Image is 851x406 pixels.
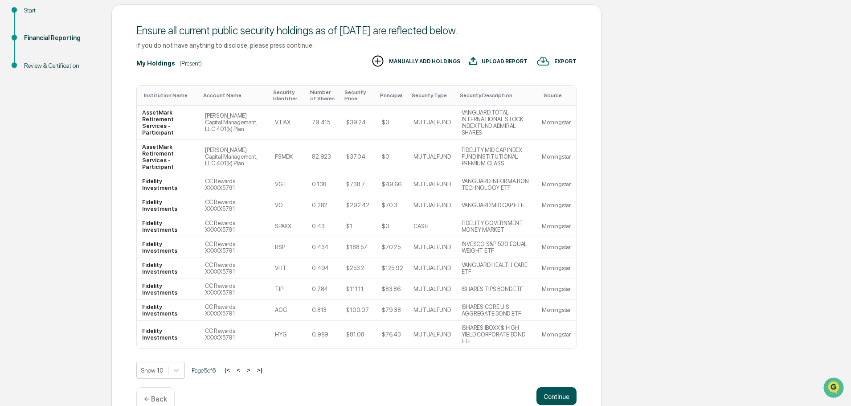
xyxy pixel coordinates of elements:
[554,58,577,65] div: EXPORT
[270,321,307,348] td: HYG
[63,151,108,158] a: Powered byPylon
[408,140,456,174] td: MUTUALFUND
[136,60,175,67] div: My Holdings
[18,129,56,138] span: Data Lookup
[376,140,408,174] td: $0
[482,58,528,65] div: UPLOAD REPORT
[30,77,113,84] div: We're available if you need us!
[136,41,577,49] div: If you do not have anything to disclose, please press continue.
[456,237,536,258] td: INVESCO S&P 500 EQUAL WEIGHT ETF
[307,321,341,348] td: 0.989
[30,68,146,77] div: Start new chat
[200,258,270,279] td: CC Rewards XXXXX5791
[61,109,114,125] a: 🗄️Attestations
[200,300,270,321] td: CC Rewards XXXXX5791
[9,113,16,120] div: 🖐️
[376,237,408,258] td: $70.25
[270,237,307,258] td: RSP
[200,216,270,237] td: CC Rewards XXXXX5791
[307,300,341,321] td: 0.813
[137,300,200,321] td: Fidelity Investments
[536,106,576,140] td: Morningstar
[5,126,60,142] a: 🔎Data Lookup
[341,258,376,279] td: $253.2
[200,195,270,216] td: CC Rewards XXXXX5791
[544,92,573,98] div: Toggle SortBy
[408,195,456,216] td: MUTUALFUND
[341,237,376,258] td: $188.57
[408,174,456,195] td: MUTUALFUND
[307,140,341,174] td: 82.923
[341,279,376,300] td: $111.11
[270,216,307,237] td: SPAXX
[137,216,200,237] td: Fidelity Investments
[341,195,376,216] td: $292.42
[137,140,200,174] td: AssetMark Retirement Services - Participant
[222,366,233,374] button: |<
[270,300,307,321] td: AGG
[24,33,97,43] div: Financial Reporting
[9,19,162,33] p: How can we help?
[456,174,536,195] td: VANGUARD INFORMATION TECHNOLOGY ETF
[200,321,270,348] td: CC Rewards XXXXX5791
[200,140,270,174] td: [PERSON_NAME] Capital Management, LLC 401(k) Plan
[200,106,270,140] td: [PERSON_NAME] Capital Management, LLC 401(k) Plan
[456,106,536,140] td: VANGUARD TOTAL INTERNATIONAL STOCK INDEX FUND ADMIRAL SHARES
[536,174,576,195] td: Morningstar
[408,279,456,300] td: MUTUALFUND
[376,279,408,300] td: $83.86
[137,174,200,195] td: Fidelity Investments
[307,237,341,258] td: 0.434
[344,89,373,102] div: Toggle SortBy
[5,109,61,125] a: 🖐️Preclearance
[341,140,376,174] td: $37.04
[200,237,270,258] td: CC Rewards XXXXX5791
[460,92,533,98] div: Toggle SortBy
[376,195,408,216] td: $70.3
[456,140,536,174] td: FIDELITY MID CAP INDEX FUND INSTITUTIONAL PREMIUM CLASS
[273,89,303,102] div: Toggle SortBy
[408,237,456,258] td: MUTUALFUND
[408,106,456,140] td: MUTUALFUND
[307,258,341,279] td: 0.494
[341,300,376,321] td: $100.07
[408,300,456,321] td: MUTUALFUND
[137,106,200,140] td: AssetMark Retirement Services - Participant
[307,106,341,140] td: 79.415
[536,300,576,321] td: Morningstar
[376,321,408,348] td: $76.43
[24,6,97,15] div: Start
[371,54,385,68] img: MANUALLY ADD HOLDINGS
[469,54,477,68] img: UPLOAD REPORT
[307,279,341,300] td: 0.784
[270,106,307,140] td: VTIAX
[536,279,576,300] td: Morningstar
[456,321,536,348] td: ISHARES IBOXX $ HIGH YIELD CORPORATE BOND ETF
[408,216,456,237] td: CASH
[9,68,25,84] img: 1746055101610-c473b297-6a78-478c-a979-82029cc54cd1
[456,300,536,321] td: ISHARES CORE U.S. AGGREGATE BOND ETF
[536,237,576,258] td: Morningstar
[89,151,108,158] span: Pylon
[137,258,200,279] td: Fidelity Investments
[376,216,408,237] td: $0
[144,92,196,98] div: Toggle SortBy
[144,395,167,403] p: ← Back
[307,174,341,195] td: 0.138
[234,366,243,374] button: <
[536,140,576,174] td: Morningstar
[270,174,307,195] td: VGT
[536,258,576,279] td: Morningstar
[376,258,408,279] td: $125.92
[389,58,460,65] div: MANUALLY ADD HOLDINGS
[200,279,270,300] td: CC Rewards XXXXX5791
[341,106,376,140] td: $39.24
[456,216,536,237] td: FIDELITY GOVERNMENT MONEY MARKET
[341,216,376,237] td: $1
[137,237,200,258] td: Fidelity Investments
[307,195,341,216] td: 0.282
[270,140,307,174] td: FSMDX
[65,113,72,120] div: 🗄️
